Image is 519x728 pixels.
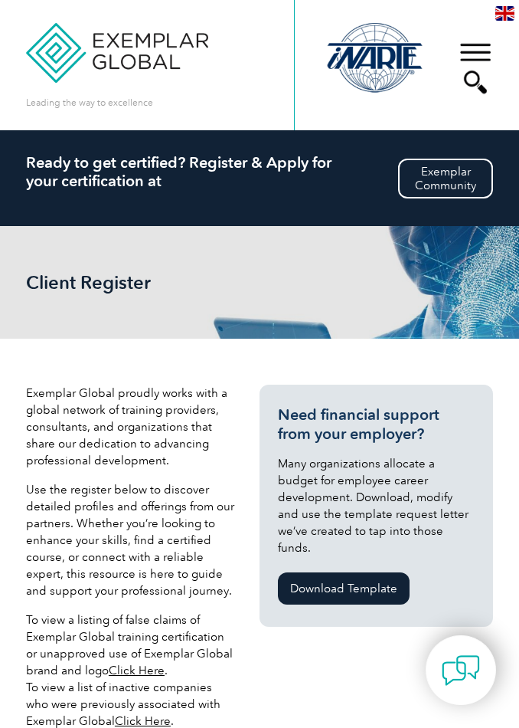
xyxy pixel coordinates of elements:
p: Exemplar Global proudly works with a global network of training providers, consultants, and organ... [26,385,237,469]
p: Leading the way to excellence [26,94,153,111]
a: Click Here [115,714,171,728]
h3: Need financial support from your employer? [278,405,474,444]
a: Click Here [109,664,165,677]
a: ExemplarCommunity [398,159,493,198]
h2: Client Register [26,272,256,293]
p: Use the register below to discover detailed profiles and offerings from our partners. Whether you... [26,481,237,599]
h2: Ready to get certified? Register & Apply for your certification at [26,153,493,190]
a: Download Template [278,572,410,605]
p: Many organizations allocate a budget for employee career development. Download, modify and use th... [278,455,474,556]
img: contact-chat.png [442,651,480,690]
img: en [495,6,514,21]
